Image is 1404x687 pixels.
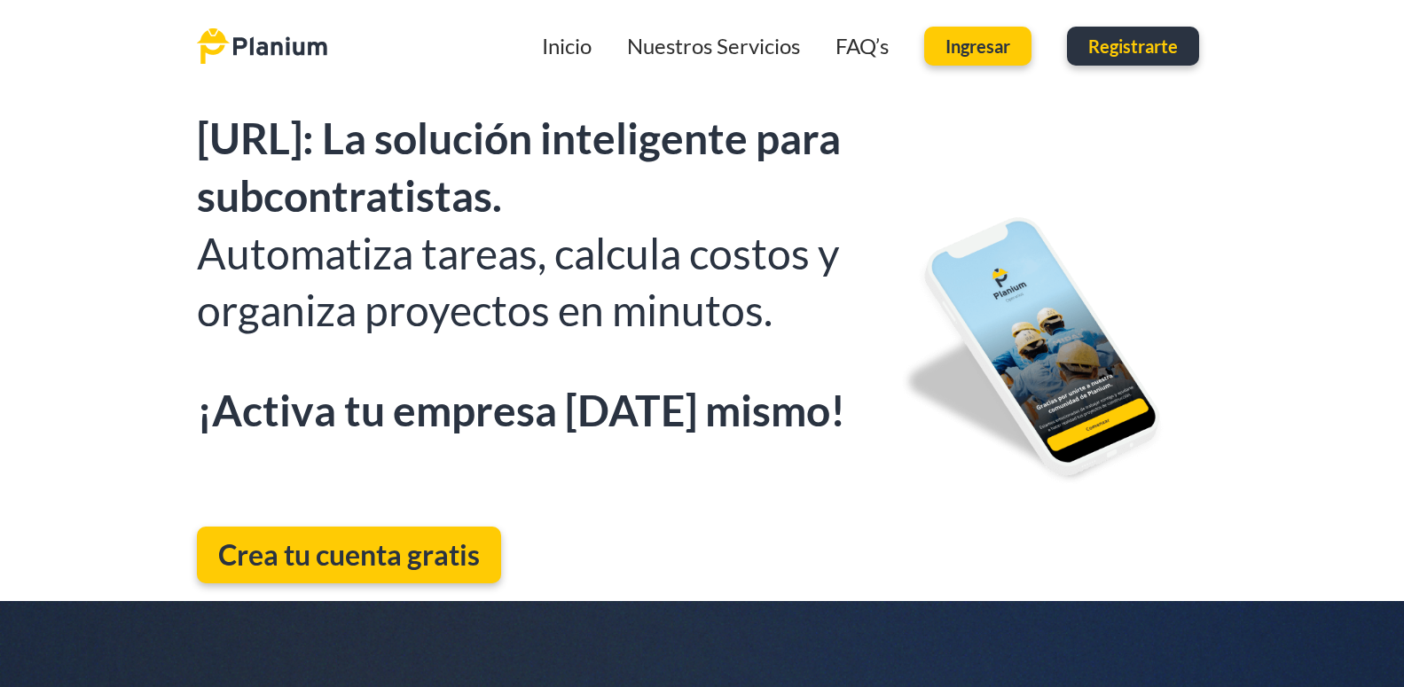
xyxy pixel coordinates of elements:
a: Ingresar [924,27,1031,66]
h2: Automatiza tareas, calcula costos y organiza proyectos en minutos. [197,225,859,440]
strong: ¡Activa tu empresa [DATE] mismo! [197,385,845,435]
span: Ingresar [945,37,1010,55]
a: FAQ’s [835,33,889,59]
a: Nuestros Servicios [627,33,800,59]
span: Registrarte [1088,37,1178,55]
a: Registrarte [1067,27,1199,66]
h2: [URL]: La solución inteligente para subcontratistas. [197,110,859,225]
span: Crea tu cuenta gratis [218,537,480,573]
a: Inicio [542,33,592,59]
a: Crea tu cuenta gratis [197,527,501,583]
